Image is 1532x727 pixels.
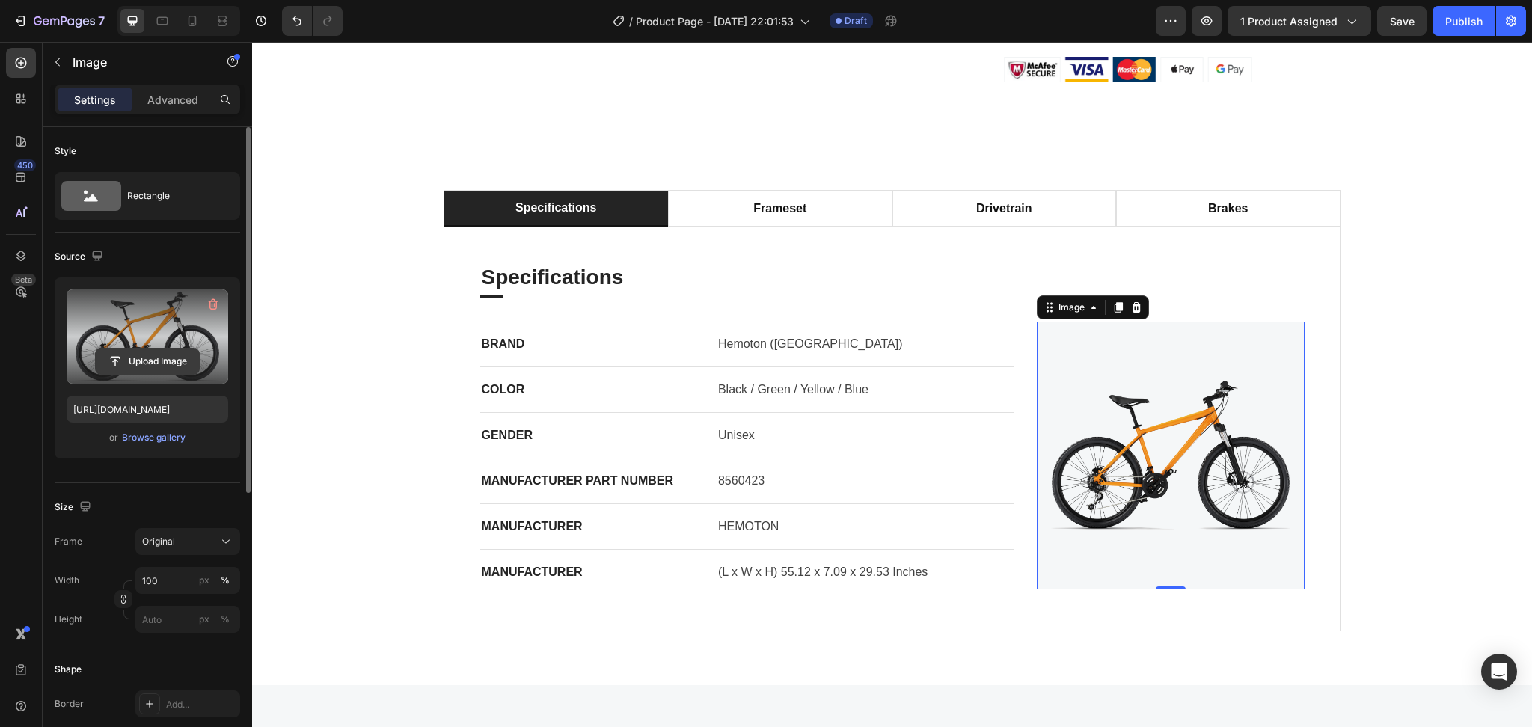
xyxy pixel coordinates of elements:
p: 8560423 [466,430,761,448]
button: Original [135,528,240,555]
p: Advanced [147,92,198,108]
button: px [216,571,234,589]
button: % [195,610,213,628]
span: Product Page - [DATE] 22:01:53 [636,13,794,29]
span: or [109,429,118,447]
div: Open Intercom Messenger [1481,654,1517,690]
p: COLOR [230,339,439,357]
div: 450 [14,159,36,171]
div: px [199,613,209,626]
p: Black / Green / Yellow / Blue [466,339,761,357]
button: 7 [6,6,111,36]
div: Size [55,497,94,518]
div: Border [55,697,84,711]
button: Publish [1433,6,1495,36]
input: px% [135,606,240,633]
p: Settings [74,92,116,108]
div: drivetrain [722,156,782,178]
div: Style [55,144,76,158]
div: % [221,574,230,587]
span: Original [142,535,175,548]
label: Frame [55,535,82,548]
p: MANUFACTURER [230,521,439,539]
p: GENDER [230,384,439,402]
div: Publish [1445,13,1483,29]
div: Image [803,259,836,272]
p: Image [73,53,200,71]
button: px [216,610,234,628]
div: px [199,574,209,587]
p: (L x W x H) 55.12 x 7.09 x 29.53 Inches [466,521,761,539]
p: Hemoton ([GEOGRAPHIC_DATA]) [466,293,761,311]
p: BRAND [230,293,439,311]
div: Beta [11,274,36,286]
button: 1 product assigned [1228,6,1371,36]
p: MANUFACTURER [230,476,439,494]
p: MANUFACTURER PART NUMBER [230,430,439,448]
div: Undo/Redo [282,6,343,36]
label: Width [55,574,79,587]
button: Browse gallery [121,430,186,445]
span: Save [1390,15,1415,28]
div: Browse gallery [122,431,186,444]
div: frameset [499,156,557,178]
span: Draft [845,14,867,28]
img: Alt Image [785,280,1052,547]
button: Save [1377,6,1427,36]
p: Unisex [466,384,761,402]
label: Height [55,613,82,626]
div: Rectangle [127,179,218,213]
span: 1 product assigned [1240,13,1338,29]
div: Source [55,247,106,267]
p: HEMOTON [466,476,761,494]
p: 7 [98,12,105,30]
button: % [195,571,213,589]
div: specifications [261,155,346,177]
div: Add... [166,698,236,711]
div: brakes [954,156,998,178]
iframe: Design area [252,42,1532,727]
input: px% [135,567,240,594]
input: https://example.com/image.jpg [67,396,228,423]
div: % [221,613,230,626]
div: Shape [55,663,82,676]
button: Upload Image [95,348,200,375]
p: Specifications [230,222,1051,249]
span: / [629,13,633,29]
